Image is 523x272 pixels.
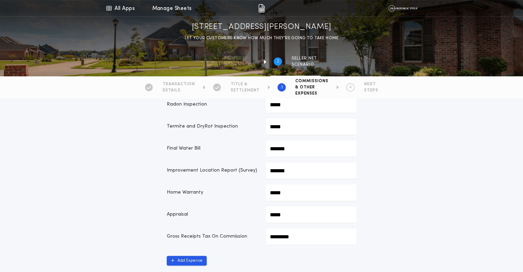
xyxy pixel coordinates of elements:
img: img [258,4,265,12]
span: EXPENSES [295,91,328,96]
p: Appraisal [167,211,258,218]
h2: 4 [349,85,352,90]
span: SETTLEMENT [231,88,260,93]
span: SCENARIO [292,62,317,67]
button: Add Expense [167,256,207,265]
span: information [224,62,256,67]
p: Termite and DryRot Inspection [167,123,258,130]
span: TITLE & [231,81,260,87]
p: Gross Receipts Tax On Commission [167,233,258,240]
p: Final Water Bill [167,145,258,152]
img: vs-icon [388,5,417,12]
span: & OTHER [295,85,328,90]
span: SELLER NET [292,56,317,61]
h2: 2 [277,59,279,64]
span: COMMISSIONS [295,78,328,84]
span: Property [224,56,256,61]
span: DETAILS [163,88,195,93]
h1: [STREET_ADDRESS][PERSON_NAME] [192,22,331,33]
p: Home Warranty [167,189,258,196]
span: NEXT [364,81,378,87]
span: STEPS [364,88,378,93]
p: Radon Inspection [167,101,258,108]
span: TRANSACTION [163,81,195,87]
h2: 3 [281,85,283,90]
p: LET YOUR CUSTOMERS KNOW HOW MUCH THEY’RE GOING TO TAKE HOME [185,35,338,42]
p: Improvement Location Report (Survey) [167,167,258,174]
